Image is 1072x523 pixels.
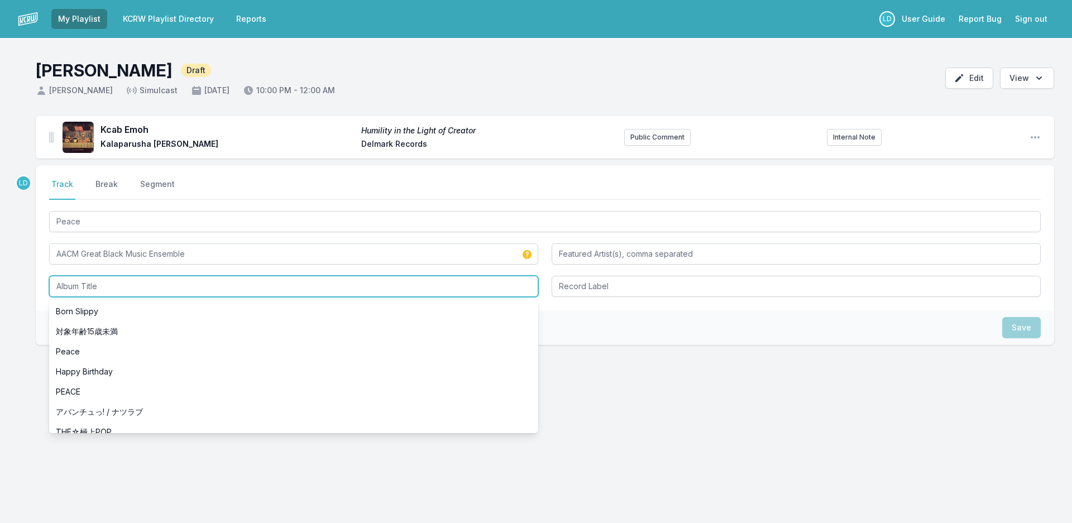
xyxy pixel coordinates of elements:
[181,64,211,77] span: Draft
[49,422,538,442] li: THE☆極上POP
[1000,68,1054,89] button: Open options
[229,9,273,29] a: Reports
[552,243,1041,265] input: Featured Artist(s), comma separated
[1002,317,1041,338] button: Save
[93,179,120,200] button: Break
[945,68,993,89] button: Edit
[16,175,31,191] p: LeRoy Downs
[49,243,538,265] input: Artist
[63,122,94,153] img: Humility in the Light of Creator
[18,9,38,29] img: logo-white-87cec1fa9cbef997252546196dc51331.png
[49,179,75,200] button: Track
[552,276,1041,297] input: Record Label
[361,138,615,152] span: Delmark Records
[116,9,221,29] a: KCRW Playlist Directory
[49,301,538,322] li: Born Slippy
[879,11,895,27] p: LeRoy Downs
[138,179,177,200] button: Segment
[126,85,178,96] span: Simulcast
[100,123,355,136] span: Kcab Emoh
[895,9,952,29] a: User Guide
[827,129,882,146] button: Internal Note
[624,129,691,146] button: Public Comment
[1030,132,1041,143] button: Open playlist item options
[49,362,538,382] li: Happy Birthday
[49,342,538,362] li: Peace
[191,85,229,96] span: [DATE]
[51,9,107,29] a: My Playlist
[1008,9,1054,29] button: Sign out
[361,125,615,136] span: Humility in the Light of Creator
[49,276,538,297] input: Album Title
[36,60,172,80] h1: [PERSON_NAME]
[36,85,113,96] span: [PERSON_NAME]
[952,9,1008,29] a: Report Bug
[243,85,335,96] span: 10:00 PM - 12:00 AM
[49,211,1041,232] input: Track Title
[100,138,355,152] span: Kalaparusha [PERSON_NAME]
[49,382,538,402] li: PEACE
[49,322,538,342] li: 対象年齢15歳未満
[49,132,54,143] img: Drag Handle
[49,402,538,422] li: アバンチュっ! / ナツラブ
